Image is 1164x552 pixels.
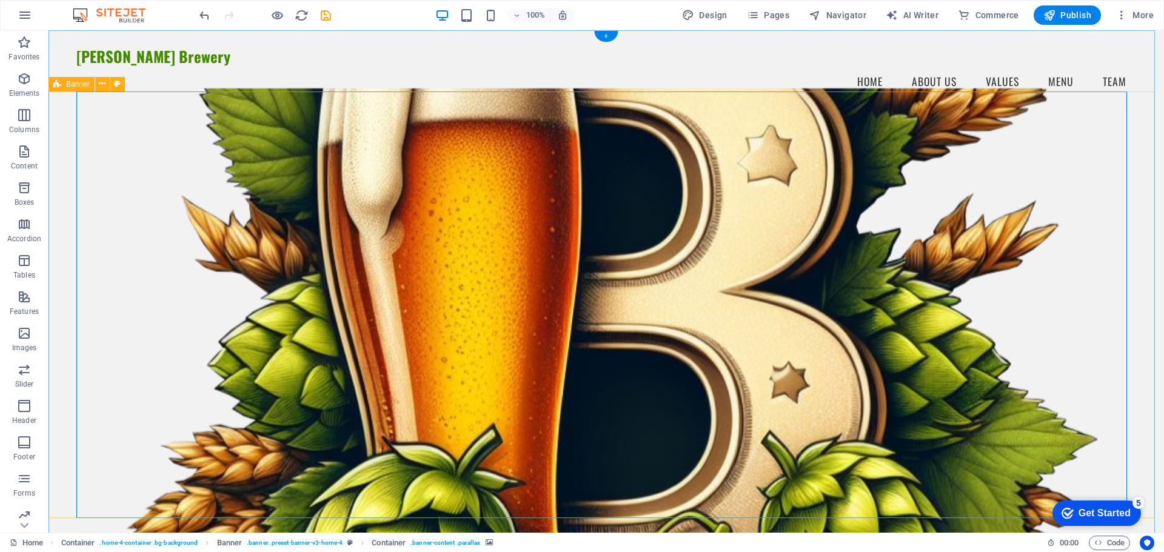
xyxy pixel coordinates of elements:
p: Elements [9,88,40,98]
button: Publish [1034,5,1101,25]
p: Forms [13,488,35,498]
button: AI Writer [881,5,943,25]
span: Banner [66,81,90,88]
div: Design (Ctrl+Alt+Y) [677,5,732,25]
p: Images [12,343,37,353]
button: Commerce [953,5,1024,25]
div: + [594,31,618,42]
p: Header [12,416,36,425]
span: Pages [747,9,789,21]
button: Code [1089,536,1130,550]
button: reload [294,8,309,22]
p: Columns [9,125,39,135]
div: 5 [90,2,102,15]
button: Click here to leave preview mode and continue editing [270,8,284,22]
span: : [1068,538,1070,547]
div: Get Started [36,13,88,24]
h6: Session time [1047,536,1079,550]
button: undo [197,8,212,22]
span: Click to select. Double-click to edit [217,536,242,550]
img: Editor Logo [70,8,161,22]
p: Favorites [8,52,39,62]
p: Boxes [15,198,35,207]
span: 00 00 [1060,536,1079,550]
p: Accordion [7,234,41,244]
button: Pages [742,5,794,25]
span: Click to select. Double-click to edit [61,536,95,550]
a: Click to cancel selection. Double-click to open Pages [10,536,43,550]
p: Features [10,307,39,316]
i: On resize automatically adjust zoom level to fit chosen device. [557,10,568,21]
span: . banner .preset-banner-v3-home-4 [247,536,343,550]
p: Content [11,161,38,171]
button: Design [677,5,732,25]
i: Save (Ctrl+S) [319,8,333,22]
p: Footer [13,452,35,462]
span: Click to select. Double-click to edit [372,536,406,550]
button: Navigator [804,5,871,25]
span: AI Writer [886,9,938,21]
span: Commerce [958,9,1019,21]
i: This element contains a background [486,539,493,546]
button: save [318,8,333,22]
h6: 100% [526,8,545,22]
p: Slider [15,379,34,389]
span: Design [682,9,727,21]
i: Undo: Change image (Ctrl+Z) [198,8,212,22]
span: Navigator [809,9,866,21]
span: Code [1094,536,1125,550]
span: . home-4-container .bg-background [99,536,198,550]
button: More [1111,5,1159,25]
p: Tables [13,270,35,280]
span: Publish [1043,9,1091,21]
div: Get Started 5 items remaining, 0% complete [10,6,98,32]
button: Usercentrics [1140,536,1154,550]
span: . banner-content .parallax [410,536,480,550]
nav: breadcrumb [61,536,493,550]
button: 100% [507,8,550,22]
span: More [1115,9,1154,21]
i: This element is a customizable preset [347,539,353,546]
i: Reload page [295,8,309,22]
